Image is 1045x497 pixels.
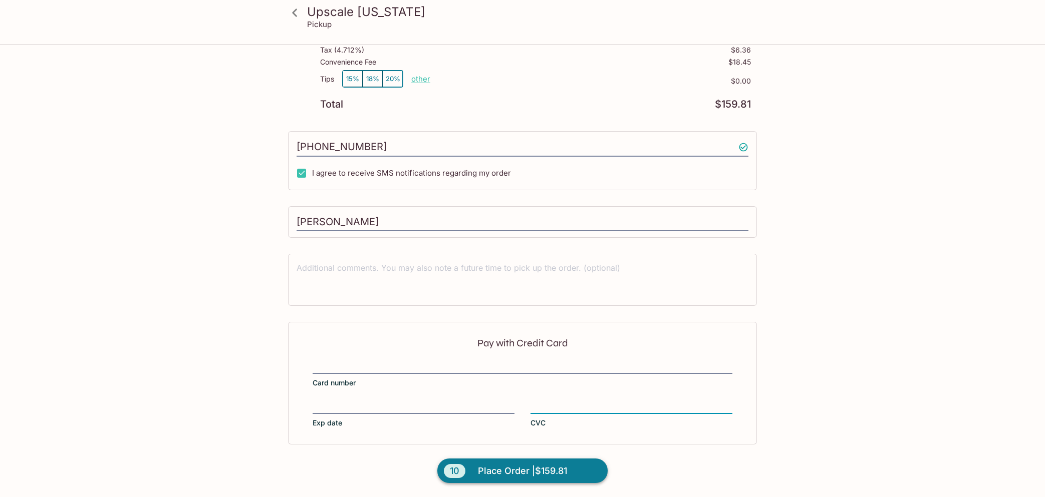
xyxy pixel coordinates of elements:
[383,71,403,87] button: 20%
[313,338,732,348] p: Pay with Credit Card
[531,401,732,412] iframe: Secure CVC input frame
[313,361,732,372] iframe: Secure card number input frame
[437,458,608,483] button: 10Place Order |$159.81
[430,77,751,85] p: $0.00
[320,100,343,109] p: Total
[307,20,332,29] p: Pickup
[320,46,364,54] p: Tax ( 4.712% )
[313,418,342,428] span: Exp date
[728,58,751,66] p: $18.45
[313,378,356,388] span: Card number
[363,71,383,87] button: 18%
[313,401,514,412] iframe: Secure expiration date input frame
[312,168,511,178] span: I agree to receive SMS notifications regarding my order
[411,74,430,84] button: other
[320,58,376,66] p: Convenience Fee
[297,138,748,157] input: Enter phone number
[444,464,465,478] span: 10
[478,463,567,479] span: Place Order | $159.81
[731,46,751,54] p: $6.36
[343,71,363,87] button: 15%
[297,213,748,232] input: Enter first and last name
[320,75,334,83] p: Tips
[531,418,546,428] span: CVC
[715,100,751,109] p: $159.81
[307,4,755,20] h3: Upscale [US_STATE]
